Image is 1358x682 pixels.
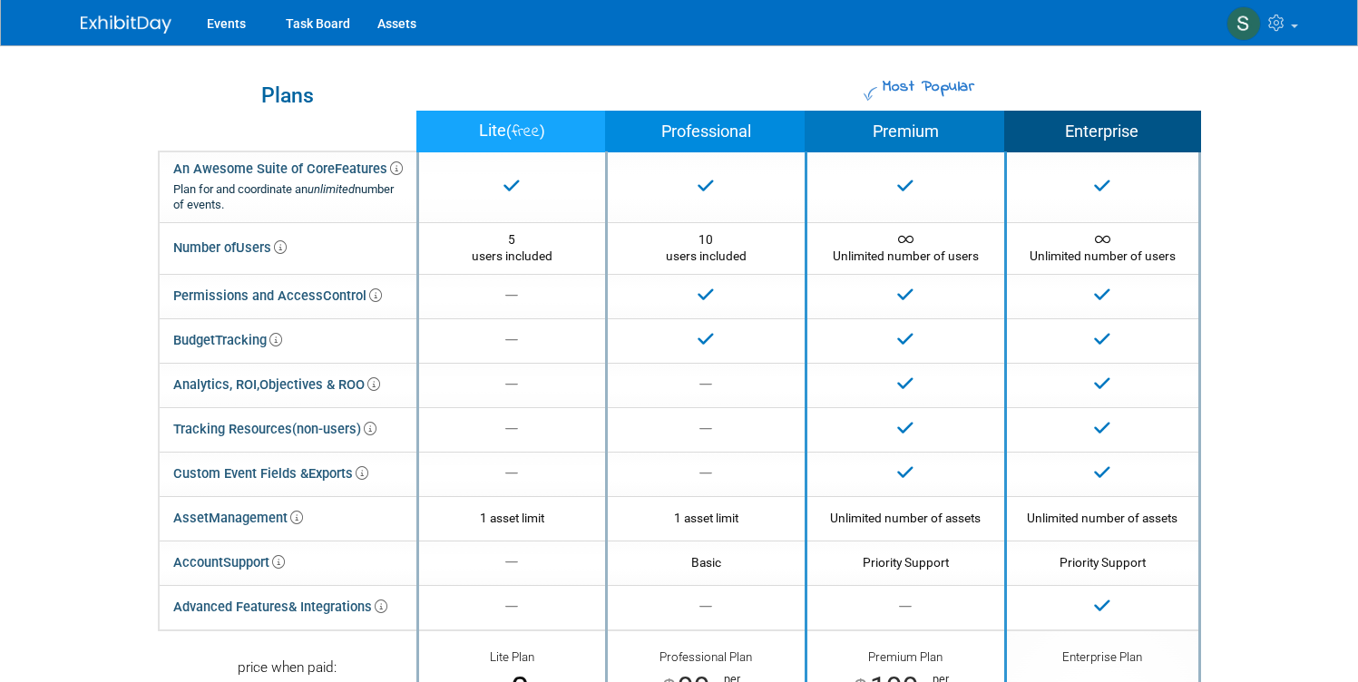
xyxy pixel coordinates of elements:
[173,376,259,393] span: Analytics, ROI,
[1021,649,1185,667] div: Enterprise Plan
[288,599,387,615] span: & Integrations
[308,182,355,196] i: unlimited
[173,505,303,531] div: Asset
[215,332,282,348] span: Tracking
[506,122,512,140] span: (
[821,554,991,570] div: Priority Support
[417,112,606,152] th: Lite
[173,161,403,213] div: An Awesome Suite of Core
[864,87,877,101] img: Most Popular
[209,510,303,526] span: Management
[621,510,791,526] div: 1 asset limit
[173,594,387,620] div: Advanced Features
[512,120,540,144] span: free
[540,122,545,140] span: )
[81,15,171,34] img: ExhibitDay
[173,182,403,213] div: Plan for and coordinate an number of events.
[821,510,991,526] div: Unlimited number of assets
[1226,6,1261,41] img: Sara Bayed
[821,649,991,670] div: Premium Plan
[606,112,806,152] th: Professional
[173,283,382,309] div: Permissions and Access
[433,231,591,265] div: 5 users included
[621,649,791,670] div: Professional Plan
[173,461,368,487] div: Custom Event Fields &
[173,372,380,398] div: Objectives & ROO
[621,231,791,265] div: 10 users included
[433,510,591,526] div: 1 asset limit
[292,421,376,437] span: (non-users)
[880,75,974,99] span: Most Popular
[173,235,287,261] div: Number of
[1030,232,1176,263] span: Unlimited number of users
[621,554,791,570] div: Basic
[433,649,591,667] div: Lite Plan
[223,554,285,570] span: Support
[1005,112,1199,152] th: Enterprise
[173,416,376,443] div: Tracking Resources
[236,239,287,256] span: Users
[168,85,407,106] div: Plans
[173,550,285,576] div: Account
[1021,510,1185,526] div: Unlimited number of assets
[173,327,282,354] div: Budget
[806,112,1005,152] th: Premium
[323,287,382,304] span: Control
[1021,554,1185,570] div: Priority Support
[833,232,979,263] span: Unlimited number of users
[335,161,403,177] span: Features
[308,465,368,482] span: Exports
